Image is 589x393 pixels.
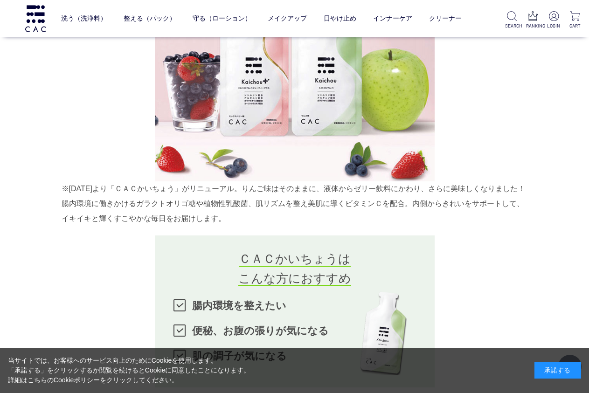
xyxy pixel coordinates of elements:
a: 洗う（洗浄料） [61,7,107,30]
img: goodsR-best060505.png [360,291,407,375]
p: SEARCH [505,22,519,29]
a: LOGIN [547,11,561,29]
a: CART [568,11,582,29]
a: リップ [315,34,335,42]
a: メイクアップ [268,7,307,30]
p: CART [568,22,582,29]
span: ＣＡＣかいちょうは こんな方におすすめ [238,252,351,286]
li: 肌の調子が気になる [173,344,416,369]
li: 腸内環境を整えたい [173,293,416,318]
a: 日やけ止め [324,7,356,30]
a: インナーケア [373,7,412,30]
img: logo [24,5,47,32]
div: ※[DATE]より「ＣＡＣかいちょう」がリニューアル。りんご味はそのままに、液体からゼリー飲料にかわり、さらに美味しくなりました！ 腸内環境に働きかけるガラクトオリゴ糖や植物性乳酸菌、肌リズムを... [62,181,528,226]
a: Cookieポリシー [54,376,100,384]
a: RANKING [526,11,540,29]
a: 整える（パック） [124,7,176,30]
a: クリーナー [429,7,462,30]
a: 守る（ローション） [193,7,251,30]
li: 便秘、お腹の張りが気になる [173,318,416,344]
a: SEARCH [505,11,519,29]
p: LOGIN [547,22,561,29]
a: ベース [188,34,208,42]
div: 当サイトでは、お客様へのサービス向上のためにCookieを使用します。 「承諾する」をクリックするか閲覧を続けるとCookieに同意したことになります。 詳細はこちらの をクリックしてください。 [8,356,250,385]
a: アイ [224,34,237,42]
p: RANKING [526,22,540,29]
a: フェイスカラー [253,34,299,42]
div: 承諾する [534,362,581,379]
